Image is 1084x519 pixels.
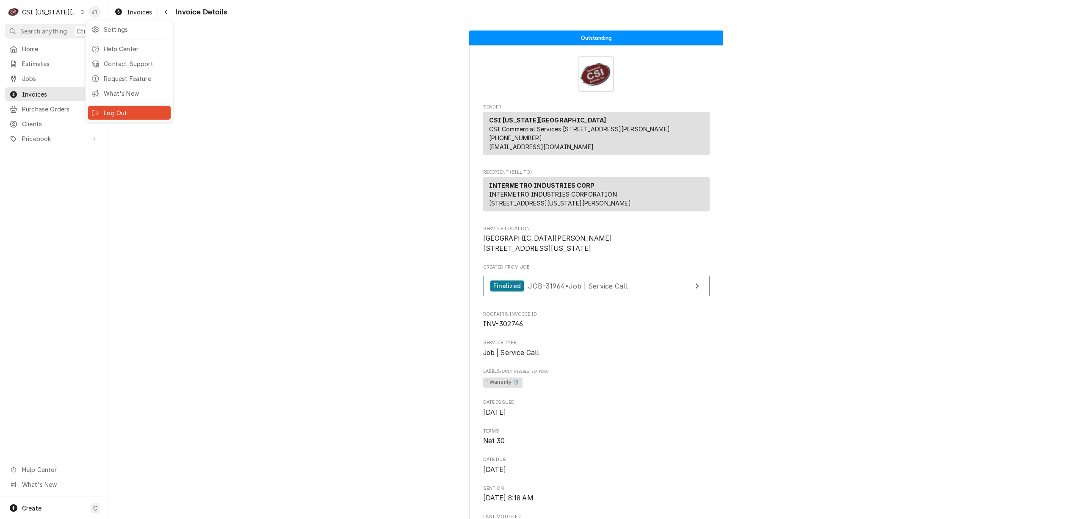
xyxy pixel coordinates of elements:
[104,89,167,98] div: What's New
[104,74,167,83] div: Request Feature
[104,59,167,68] div: Contact Support
[104,44,167,53] div: Help Center
[104,108,167,117] div: Log Out
[104,25,167,34] div: Settings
